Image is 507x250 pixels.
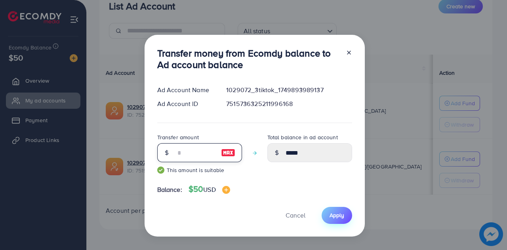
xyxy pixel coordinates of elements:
[221,148,235,157] img: image
[220,85,358,95] div: 1029072_3tiktok_1749893989137
[157,167,164,174] img: guide
[330,211,344,219] span: Apply
[151,85,220,95] div: Ad Account Name
[276,207,315,224] button: Cancel
[157,133,199,141] label: Transfer amount
[267,133,338,141] label: Total balance in ad account
[220,99,358,108] div: 7515736325211996168
[189,184,230,194] h4: $50
[157,185,182,194] span: Balance:
[151,99,220,108] div: Ad Account ID
[157,166,242,174] small: This amount is suitable
[286,211,305,220] span: Cancel
[157,47,339,70] h3: Transfer money from Ecomdy balance to Ad account balance
[203,185,215,194] span: USD
[222,186,230,194] img: image
[322,207,352,224] button: Apply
